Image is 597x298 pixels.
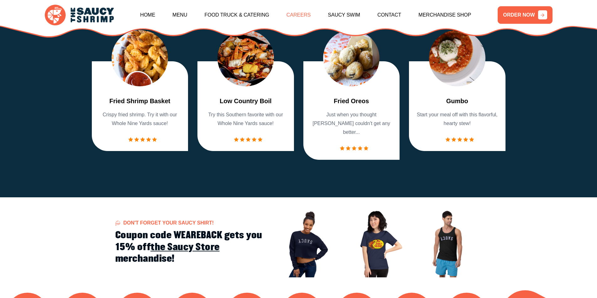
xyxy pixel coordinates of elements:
a: Saucy Swim [328,2,360,28]
span: Don't forget your Saucy Shirt! [115,220,214,225]
a: Fried Shrimp Basket [109,96,170,106]
a: Low Country Boil [220,96,272,106]
img: logo [45,5,114,26]
img: Image 3 [414,210,482,277]
p: Try this Southern favorite with our Whole Nine Yards sauce! [204,110,288,128]
div: 3 / 7 [303,30,400,160]
img: food Image [323,30,380,86]
img: food Image [429,30,485,86]
p: Crispy fried shrimp. Try it with our Whole Nine Yards sauce! [98,110,182,128]
div: 4 / 7 [409,30,505,151]
p: Start your meal off with this flavorful, hearty stew! [415,110,499,128]
img: food Image [217,30,274,86]
a: Contact [377,2,401,28]
p: Just when you thought [PERSON_NAME] couldn't get any better... [310,110,394,137]
h2: Coupon code WEAREBACK gets you 15% off merchandise! [115,230,264,265]
a: Home [140,2,155,28]
a: Gumbo [446,96,468,106]
a: Food Truck & Catering [204,2,269,28]
a: ORDER NOW [498,6,552,24]
img: food Image [112,30,168,86]
div: 1 / 7 [92,30,188,151]
a: the Saucy Store [150,241,220,253]
a: Merchandise Shop [418,2,471,28]
a: Fried Oreos [334,96,369,106]
a: Careers [286,2,311,28]
img: Image 1 [271,210,339,277]
a: Menu [172,2,187,28]
div: 2 / 7 [197,30,294,151]
img: Image 2 [343,210,410,277]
